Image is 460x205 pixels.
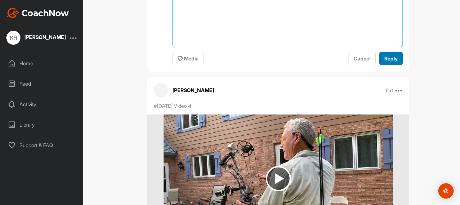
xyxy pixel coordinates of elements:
[4,137,80,153] div: Support & FAQ
[266,166,291,191] img: play
[6,31,20,45] div: KH
[4,96,80,112] div: Activity
[172,86,214,94] p: [PERSON_NAME]
[178,55,199,62] span: Media
[384,55,398,62] span: Reply
[6,8,69,18] img: CoachNow
[386,87,393,94] p: 5 d
[354,55,371,62] span: Cancel
[172,52,204,66] button: Media
[4,55,80,71] div: Home
[4,76,80,92] div: Feed
[24,35,66,40] div: [PERSON_NAME]
[438,183,454,199] div: Open Intercom Messenger
[154,102,191,110] p: #[DATE] Video 4
[379,52,403,66] button: Reply
[4,117,80,133] div: Library
[349,52,376,66] button: Cancel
